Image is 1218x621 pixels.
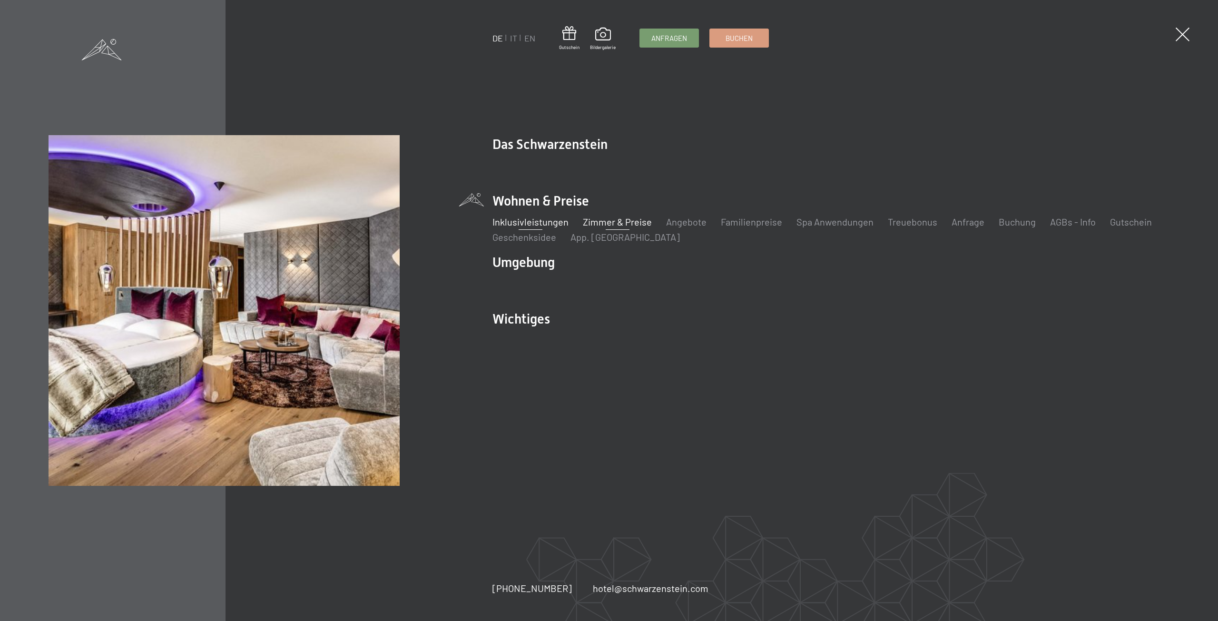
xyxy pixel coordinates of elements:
[559,26,580,50] a: Gutschein
[492,216,569,227] a: Inklusivleistungen
[710,29,768,47] a: Buchen
[590,28,616,50] a: Bildergalerie
[726,33,753,43] span: Buchen
[1110,216,1152,227] a: Gutschein
[492,231,556,243] a: Geschenksidee
[492,582,572,595] a: [PHONE_NUMBER]
[721,216,782,227] a: Familienpreise
[888,216,937,227] a: Treuebonus
[651,33,687,43] span: Anfragen
[999,216,1036,227] a: Buchung
[640,29,698,47] a: Anfragen
[570,231,680,243] a: App. [GEOGRAPHIC_DATA]
[49,135,399,486] img: Zimmer & Preise
[666,216,707,227] a: Angebote
[796,216,874,227] a: Spa Anwendungen
[583,216,652,227] a: Zimmer & Preise
[492,33,503,43] a: DE
[952,216,984,227] a: Anfrage
[510,33,517,43] a: IT
[593,582,708,595] a: hotel@schwarzenstein.com
[492,582,572,594] span: [PHONE_NUMBER]
[590,44,616,50] span: Bildergalerie
[524,33,535,43] a: EN
[559,44,580,50] span: Gutschein
[1050,216,1096,227] a: AGBs - Info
